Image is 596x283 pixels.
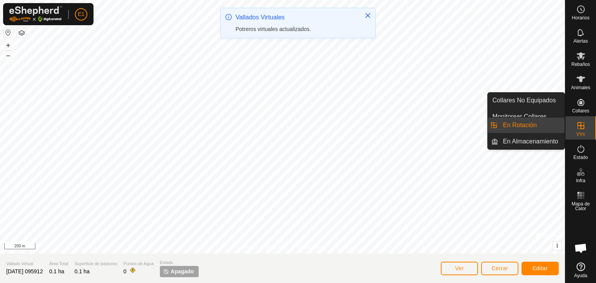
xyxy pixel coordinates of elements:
button: Restablecer Mapa [3,28,13,37]
span: Alertas [573,39,588,43]
span: Infra [576,178,585,183]
span: Ayuda [574,273,587,278]
li: En Rotación [488,117,565,133]
span: Estado [573,155,588,160]
span: E1 [78,10,84,18]
span: 0.1 ha [74,268,90,274]
a: En Almacenamiento [498,134,565,149]
span: VVs [576,132,585,136]
button: Cerrar [481,262,518,275]
span: 0 [123,268,126,274]
a: En Rotación [498,117,565,133]
button: Ver [441,262,478,275]
span: Collares No Equipados [492,96,556,105]
button: Close [362,10,373,21]
div: Potreros virtuales actualizados. [236,25,357,33]
span: Horarios [572,16,589,20]
span: Cerrar [492,265,508,271]
span: Collares [572,109,589,113]
button: + [3,41,13,50]
span: Editar [532,265,548,271]
span: Rebaños [571,62,590,67]
a: Monitorear Collares [488,109,565,124]
a: Collares No Equipados [488,93,565,108]
span: Superficie de pastoreo [74,261,117,267]
a: Política de Privacidad [243,243,287,250]
span: Apagado [171,267,194,276]
button: – [3,51,13,60]
span: Puntos de Agua [123,261,154,267]
span: 0.1 ha [49,268,64,274]
span: i [556,242,558,249]
span: Ver [455,265,464,271]
a: Contáctenos [296,243,322,250]
button: Editar [521,262,559,275]
button: Capas del Mapa [17,28,26,38]
div: Chat abierto [569,236,593,260]
span: Área Total [49,261,68,267]
span: Vallado Virtual [6,261,43,267]
span: Monitorear Collares [492,112,547,121]
li: En Almacenamiento [488,134,565,149]
span: [DATE] 095912 [6,268,43,274]
div: Vallados Virtuales [236,13,357,22]
button: i [553,242,561,250]
span: En Almacenamiento [503,137,558,146]
span: Animales [571,85,590,90]
a: Ayuda [565,259,596,281]
span: En Rotación [503,121,537,130]
span: Mapa de Calor [567,202,594,211]
img: Logo Gallagher [9,6,62,22]
span: Estado [160,259,199,266]
img: apagar [163,268,169,274]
